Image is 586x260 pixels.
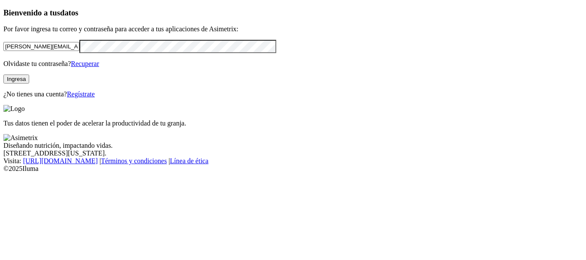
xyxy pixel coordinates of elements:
img: Asimetrix [3,134,38,142]
a: Términos y condiciones [101,157,167,164]
p: Olvidaste tu contraseña? [3,60,583,68]
p: ¿No tienes una cuenta? [3,90,583,98]
button: Ingresa [3,75,29,84]
p: Tus datos tienen el poder de acelerar la productividad de tu granja. [3,120,583,127]
span: datos [60,8,79,17]
a: Regístrate [67,90,95,98]
div: © 2025 Iluma [3,165,583,173]
a: [URL][DOMAIN_NAME] [23,157,98,164]
h3: Bienvenido a tus [3,8,583,18]
div: [STREET_ADDRESS][US_STATE]. [3,149,583,157]
a: Recuperar [71,60,99,67]
p: Por favor ingresa tu correo y contraseña para acceder a tus aplicaciones de Asimetrix: [3,25,583,33]
input: Tu correo [3,42,79,51]
div: Visita : | | [3,157,583,165]
div: Diseñando nutrición, impactando vidas. [3,142,583,149]
a: Línea de ética [170,157,208,164]
img: Logo [3,105,25,113]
